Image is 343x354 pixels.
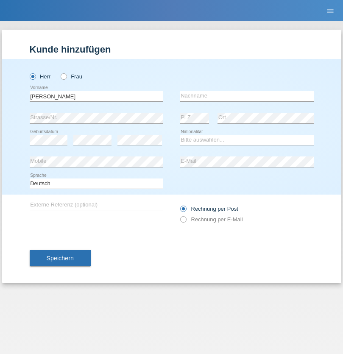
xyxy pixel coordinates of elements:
[322,8,339,13] a: menu
[30,44,314,55] h1: Kunde hinzufügen
[180,216,186,227] input: Rechnung per E-Mail
[61,73,66,79] input: Frau
[326,7,335,15] i: menu
[30,73,51,80] label: Herr
[30,250,91,266] button: Speichern
[30,73,35,79] input: Herr
[180,206,238,212] label: Rechnung per Post
[47,255,74,262] span: Speichern
[61,73,82,80] label: Frau
[180,206,186,216] input: Rechnung per Post
[180,216,243,223] label: Rechnung per E-Mail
